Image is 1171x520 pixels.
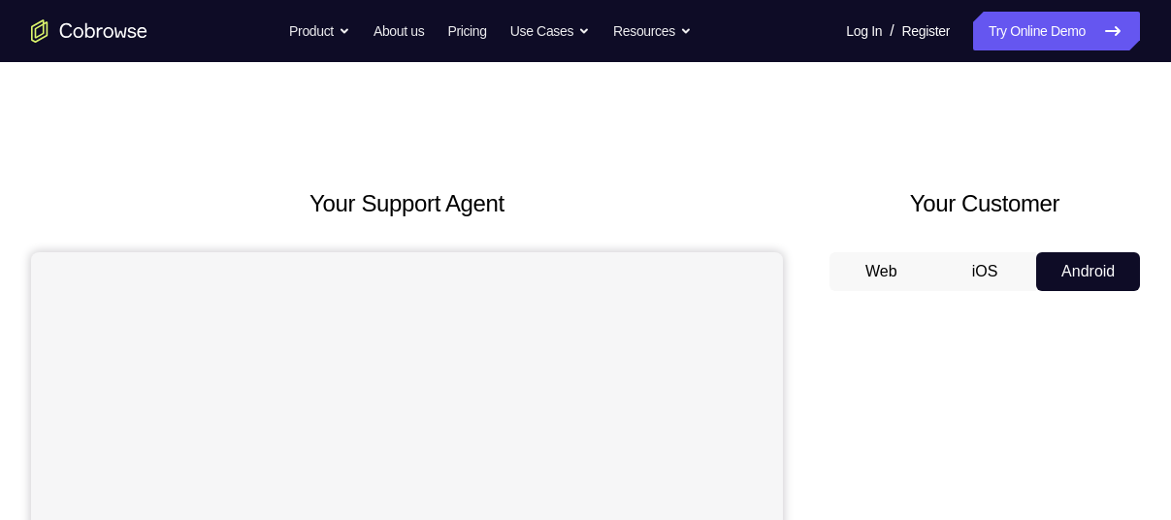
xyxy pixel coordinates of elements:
a: Register [902,12,950,50]
a: Pricing [447,12,486,50]
a: About us [374,12,424,50]
button: Android [1036,252,1140,291]
button: Product [289,12,350,50]
a: Try Online Demo [973,12,1140,50]
button: Use Cases [510,12,590,50]
h2: Your Customer [829,186,1140,221]
button: Web [829,252,933,291]
a: Log In [846,12,882,50]
h2: Your Support Agent [31,186,783,221]
span: / [890,19,894,43]
a: Go to the home page [31,19,147,43]
button: iOS [933,252,1037,291]
button: Resources [613,12,692,50]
